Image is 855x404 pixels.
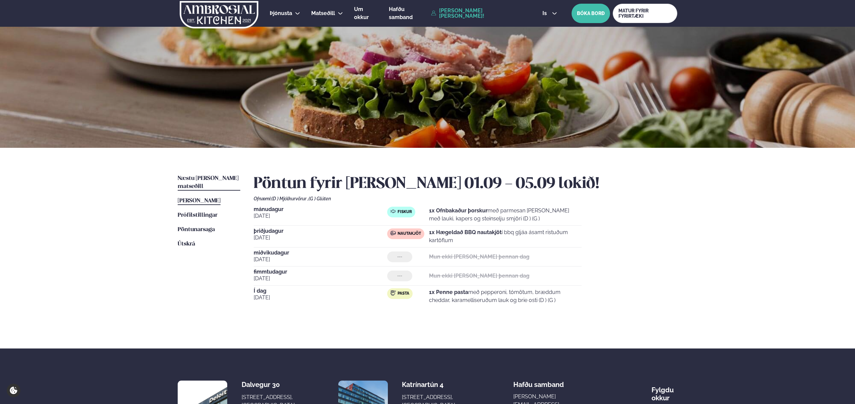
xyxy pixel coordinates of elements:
[354,6,369,20] span: Um okkur
[254,294,387,302] span: [DATE]
[391,290,396,296] img: pasta.svg
[254,288,387,294] span: Í dag
[309,196,331,201] span: (G ) Glúten
[178,226,215,234] a: Pöntunarsaga
[398,209,412,215] span: Fiskur
[429,289,468,295] strong: 1x Penne pasta
[537,11,562,16] button: is
[270,9,292,17] a: Þjónusta
[254,207,387,212] span: mánudagur
[398,291,409,296] span: Pasta
[429,273,529,279] strong: Mun ekki [PERSON_NAME] þennan dag
[429,288,582,304] p: með pepperoni, tómötum, bræddum cheddar, karamelliseruðum lauk og brie osti (D ) (G )
[391,209,396,214] img: fish.svg
[254,212,387,220] span: [DATE]
[178,241,195,247] span: Útskrá
[271,196,309,201] span: (D ) Mjólkurvörur ,
[254,228,387,234] span: þriðjudagur
[402,381,455,389] div: Katrínartún 4
[513,375,564,389] span: Hafðu samband
[270,10,292,16] span: Þjónusta
[389,6,413,20] span: Hafðu samband
[178,212,218,218] span: Prófílstillingar
[254,234,387,242] span: [DATE]
[397,273,402,279] span: ---
[311,10,335,16] span: Matseðill
[178,197,221,205] a: [PERSON_NAME]
[254,175,677,193] h2: Pöntun fyrir [PERSON_NAME] 01.09 - 05.09 lokið!
[613,4,677,23] a: MATUR FYRIR FYRIRTÆKI
[429,229,502,235] strong: 1x Hægeldað BBQ nautakjöt
[429,207,488,214] strong: 1x Ofnbakaður þorskur
[7,384,20,397] a: Cookie settings
[178,227,215,232] span: Pöntunarsaga
[354,5,378,21] a: Um okkur
[254,196,677,201] div: Ofnæmi:
[572,4,610,23] button: BÓKA BORÐ
[429,228,582,244] p: í bbq gljáa ásamt ristuðum kartöflum
[254,256,387,264] span: [DATE]
[178,176,239,189] span: Næstu [PERSON_NAME] matseðill
[179,1,259,28] img: logo
[254,275,387,283] span: [DATE]
[542,11,549,16] span: is
[429,254,529,260] strong: Mun ekki [PERSON_NAME] þennan dag
[429,207,582,223] p: með parmesan [PERSON_NAME] með lauki, kapers og steinselju smjöri (D ) (G )
[398,231,421,236] span: Nautakjöt
[178,240,195,248] a: Útskrá
[254,269,387,275] span: fimmtudagur
[652,381,677,402] div: Fylgdu okkur
[254,250,387,256] span: miðvikudagur
[397,254,402,260] span: ---
[391,230,396,236] img: beef.svg
[431,8,527,19] a: [PERSON_NAME] [PERSON_NAME]!
[311,9,335,17] a: Matseðill
[178,175,240,191] a: Næstu [PERSON_NAME] matseðill
[389,5,428,21] a: Hafðu samband
[178,211,218,219] a: Prófílstillingar
[178,198,221,204] span: [PERSON_NAME]
[242,381,295,389] div: Dalvegur 30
